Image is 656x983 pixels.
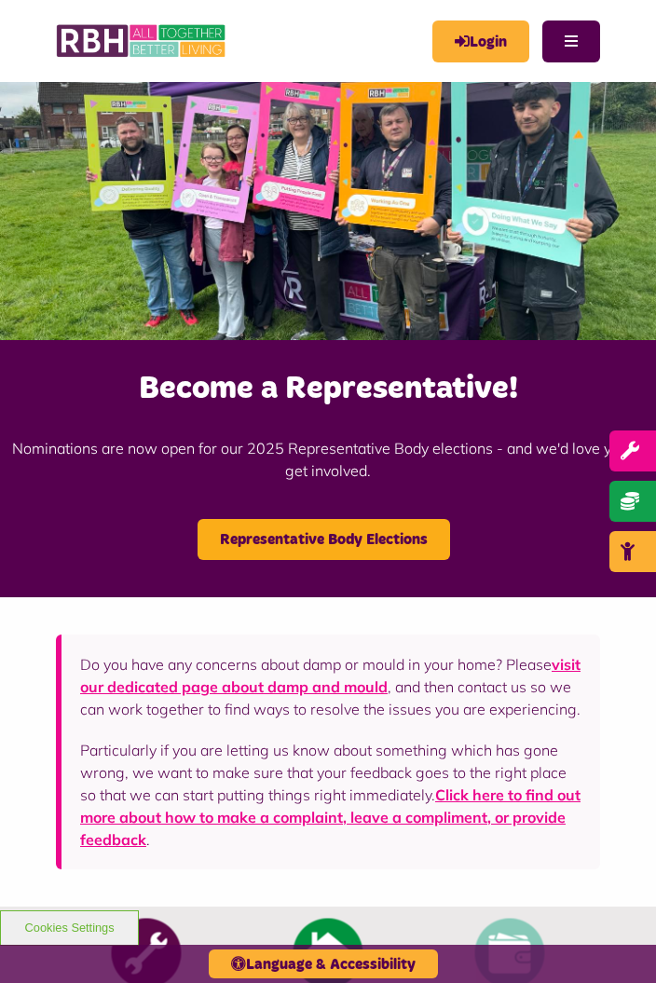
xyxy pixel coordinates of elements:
button: Navigation [542,20,600,62]
a: Click here to find out more about how to make a complaint, leave a compliment, or provide feedback [80,785,581,849]
button: Language & Accessibility [209,949,438,978]
p: Particularly if you are letting us know about something which has gone wrong, we want to make sur... [80,739,581,851]
p: Nominations are now open for our 2025 Representative Body elections - and we'd love you to get in... [9,409,647,510]
img: RBH [56,19,228,63]
p: Do you have any concerns about damp or mould in your home? Please , and then contact us so we can... [80,653,581,720]
a: MyRBH [432,20,529,62]
a: Representative Body Elections [198,519,450,560]
h2: Become a Representative! [9,368,647,409]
